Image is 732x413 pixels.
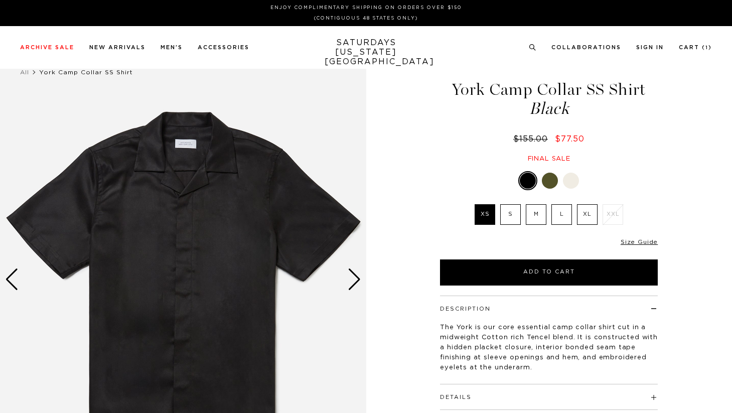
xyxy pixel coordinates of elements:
label: XL [577,204,598,225]
span: Black [438,100,659,117]
label: XS [475,204,495,225]
p: The York is our core essential camp collar shirt cut in a midweight Cotton rich Tencel blend. It ... [440,323,658,373]
a: All [20,69,29,75]
a: Men's [161,45,183,50]
div: Previous slide [5,268,19,291]
span: $77.50 [555,135,584,143]
button: Details [440,394,472,400]
h1: York Camp Collar SS Shirt [438,81,659,117]
label: M [526,204,546,225]
p: (Contiguous 48 States Only) [24,15,708,22]
a: New Arrivals [89,45,145,50]
del: $155.00 [513,135,552,143]
a: Cart (1) [679,45,712,50]
button: Description [440,306,491,312]
label: S [500,204,521,225]
a: Sign In [636,45,664,50]
div: Next slide [348,268,361,291]
a: Size Guide [621,239,658,245]
div: Final sale [438,155,659,163]
span: York Camp Collar SS Shirt [39,69,133,75]
label: L [551,204,572,225]
a: Accessories [198,45,249,50]
a: Archive Sale [20,45,74,50]
small: 1 [705,46,708,50]
a: Collaborations [551,45,621,50]
a: SATURDAYS[US_STATE][GEOGRAPHIC_DATA] [325,38,407,67]
button: Add to Cart [440,259,658,286]
p: Enjoy Complimentary Shipping on Orders Over $150 [24,4,708,12]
